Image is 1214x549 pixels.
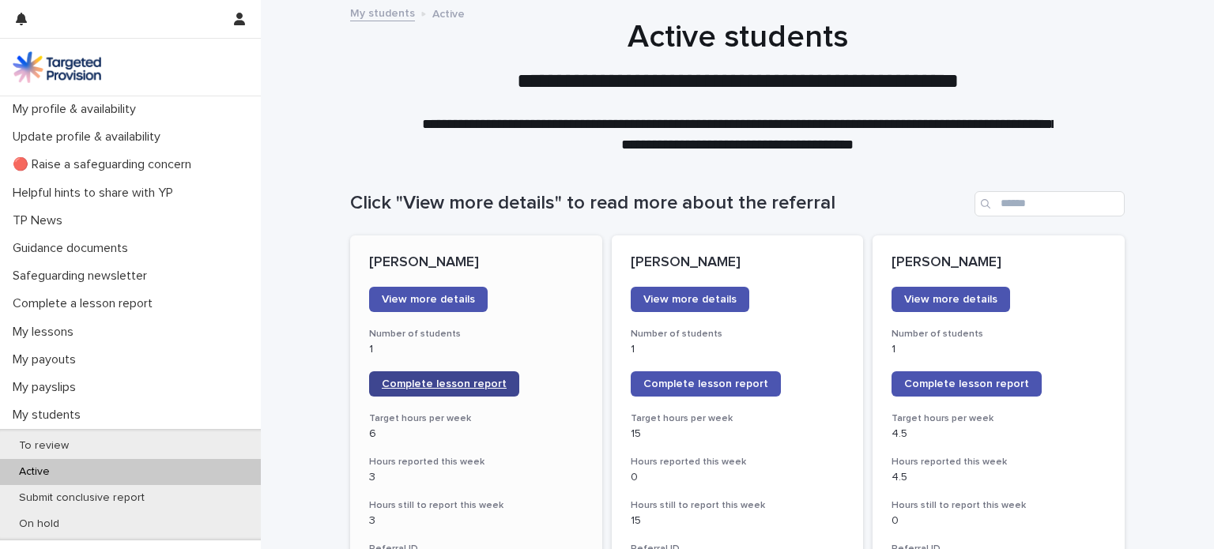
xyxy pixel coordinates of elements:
span: View more details [382,294,475,305]
h3: Hours reported this week [892,456,1106,468]
span: Complete lesson report [382,378,507,389]
h3: Hours still to report this week [892,499,1106,512]
a: My students [350,3,415,21]
h1: Active students [350,18,1125,56]
p: 1 [631,343,845,356]
p: Active [6,465,62,479]
p: 🔴 Raise a safeguarding concern [6,157,204,172]
p: 1 [892,343,1106,356]
p: To review [6,439,81,453]
p: Helpful hints to share with YP [6,186,186,201]
p: Safeguarding newsletter [6,269,160,284]
a: Complete lesson report [369,371,519,397]
span: View more details [643,294,737,305]
p: Update profile & availability [6,130,173,145]
p: 3 [369,514,583,528]
p: TP News [6,213,75,228]
p: 0 [892,514,1106,528]
span: Complete lesson report [904,378,1029,389]
p: 0 [631,471,845,484]
p: 3 [369,471,583,484]
p: [PERSON_NAME] [631,254,845,272]
p: My students [6,408,93,423]
p: 6 [369,427,583,441]
h3: Hours reported this week [631,456,845,468]
p: On hold [6,517,72,531]
span: Complete lesson report [643,378,768,389]
span: View more details [904,294,997,305]
p: Complete a lesson report [6,296,165,311]
p: My lessons [6,325,86,340]
h3: Hours still to report this week [631,499,845,512]
p: 15 [631,427,845,441]
p: 1 [369,343,583,356]
p: My payouts [6,352,89,367]
p: Submit conclusive report [6,491,157,505]
h3: Number of students [631,328,845,340]
p: My profile & availability [6,102,149,117]
input: Search [975,191,1125,216]
p: [PERSON_NAME] [369,254,583,272]
p: Active [432,4,465,21]
p: 4.5 [892,471,1106,484]
h3: Number of students [369,328,583,340]
h3: Number of students [892,328,1106,340]
h3: Target hours per week [631,412,845,425]
h3: Target hours per week [892,412,1106,425]
h1: Click "View more details" to read more about the referral [350,192,968,215]
p: 15 [631,514,845,528]
h3: Hours still to report this week [369,499,583,512]
h3: Target hours per week [369,412,583,425]
a: View more details [892,287,1010,312]
p: Guidance documents [6,241,141,256]
a: View more details [631,287,749,312]
a: View more details [369,287,488,312]
a: Complete lesson report [631,371,781,397]
img: M5nRWzHhSzIhMunXDL62 [13,51,101,83]
p: [PERSON_NAME] [892,254,1106,272]
p: 4.5 [892,427,1106,441]
a: Complete lesson report [892,371,1042,397]
h3: Hours reported this week [369,456,583,468]
p: My payslips [6,380,89,395]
